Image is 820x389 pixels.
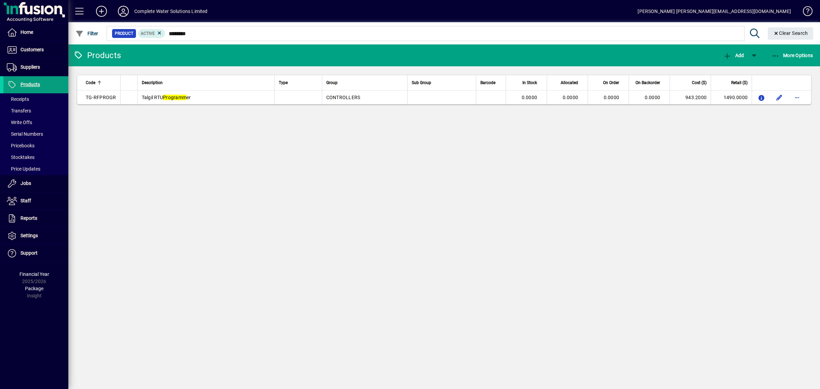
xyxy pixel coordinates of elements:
[115,30,133,37] span: Product
[412,79,472,86] div: Sub Group
[112,5,134,17] button: Profile
[86,95,116,100] span: TG-RFPROGR
[480,79,495,86] span: Barcode
[20,64,40,70] span: Suppliers
[20,233,38,238] span: Settings
[134,6,208,17] div: Complete Water Solutions Limited
[138,29,165,38] mat-chip: Activation Status: Active
[3,140,68,151] a: Pricebooks
[638,6,791,17] div: [PERSON_NAME] [PERSON_NAME][EMAIL_ADDRESS][DOMAIN_NAME]
[551,79,584,86] div: Allocated
[510,79,543,86] div: In Stock
[604,95,619,100] span: 0.0000
[3,227,68,244] a: Settings
[3,163,68,175] a: Price Updates
[645,95,660,100] span: 0.0000
[723,53,744,58] span: Add
[279,79,288,86] span: Type
[3,93,68,105] a: Receipts
[774,92,785,103] button: Edit
[142,79,163,86] span: Description
[692,79,707,86] span: Cost ($)
[86,79,116,86] div: Code
[3,245,68,262] a: Support
[412,79,431,86] span: Sub Group
[670,91,711,104] td: 943.2000
[20,180,31,186] span: Jobs
[7,166,40,172] span: Price Updates
[326,95,360,100] span: CONTROLLERS
[722,49,746,62] button: Add
[20,47,44,52] span: Customers
[3,117,68,128] a: Write Offs
[592,79,625,86] div: On Order
[142,79,271,86] div: Description
[563,95,578,100] span: 0.0000
[768,27,814,40] button: Clear
[163,95,187,100] em: Programm
[3,192,68,210] a: Staff
[142,95,191,100] span: Talgil RTU er
[7,131,43,137] span: Serial Numbers
[711,91,752,104] td: 1490.0000
[20,198,31,203] span: Staff
[7,96,29,102] span: Receipts
[20,215,37,221] span: Reports
[773,30,808,36] span: Clear Search
[522,95,537,100] span: 0.0000
[3,210,68,227] a: Reports
[3,175,68,192] a: Jobs
[86,79,95,86] span: Code
[635,79,660,86] span: On Backorder
[73,50,121,61] div: Products
[3,128,68,140] a: Serial Numbers
[20,82,40,87] span: Products
[603,79,619,86] span: On Order
[7,143,35,148] span: Pricebooks
[633,79,666,86] div: On Backorder
[326,79,338,86] span: Group
[3,105,68,117] a: Transfers
[7,120,32,125] span: Write Offs
[279,79,318,86] div: Type
[3,41,68,58] a: Customers
[141,31,155,36] span: Active
[20,250,38,256] span: Support
[326,79,404,86] div: Group
[3,24,68,41] a: Home
[770,49,815,62] button: More Options
[561,79,578,86] span: Allocated
[7,155,35,160] span: Stocktakes
[522,79,537,86] span: In Stock
[731,79,748,86] span: Retail ($)
[91,5,112,17] button: Add
[74,27,100,40] button: Filter
[3,151,68,163] a: Stocktakes
[798,1,811,24] a: Knowledge Base
[792,92,803,103] button: More options
[3,59,68,76] a: Suppliers
[25,286,43,291] span: Package
[76,31,98,36] span: Filter
[7,108,31,113] span: Transfers
[771,53,813,58] span: More Options
[19,271,49,277] span: Financial Year
[20,29,33,35] span: Home
[480,79,502,86] div: Barcode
